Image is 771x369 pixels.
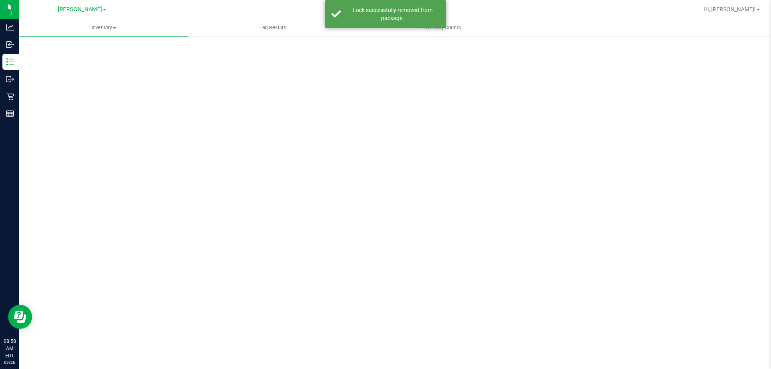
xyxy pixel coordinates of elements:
[8,305,32,329] iframe: Resource center
[6,110,14,118] inline-svg: Reports
[188,19,357,36] a: Lab Results
[4,359,16,365] p: 09/26
[6,23,14,31] inline-svg: Analytics
[19,19,188,36] a: Inventory
[6,92,14,100] inline-svg: Retail
[704,6,756,12] span: Hi, [PERSON_NAME]!
[4,338,16,359] p: 08:58 AM EDT
[6,41,14,49] inline-svg: Inbound
[345,6,440,22] div: Lock successfully removed from package.
[6,75,14,83] inline-svg: Outbound
[19,24,188,31] span: Inventory
[58,6,102,13] span: [PERSON_NAME]
[6,58,14,66] inline-svg: Inventory
[249,24,297,31] span: Lab Results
